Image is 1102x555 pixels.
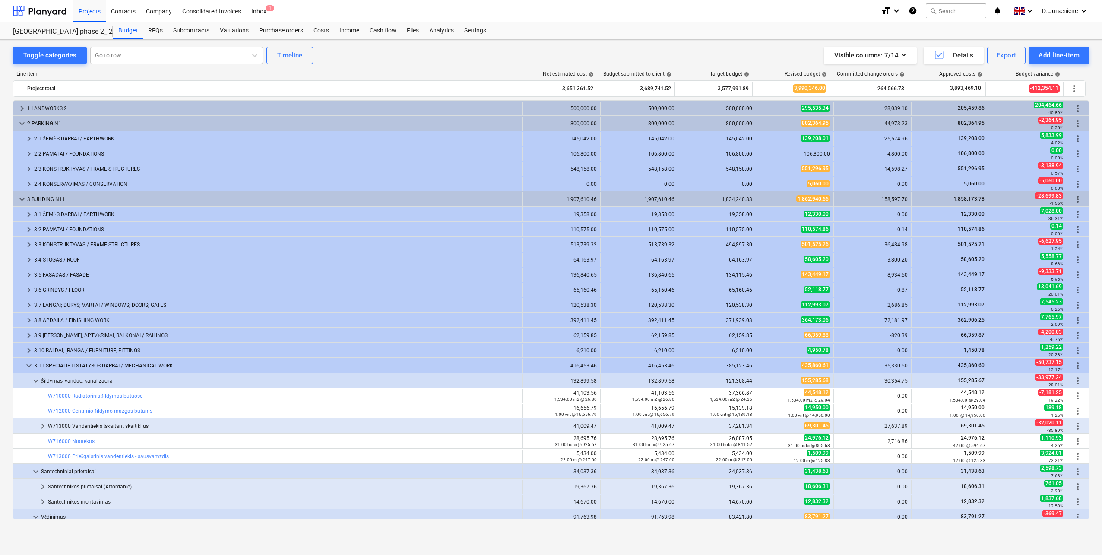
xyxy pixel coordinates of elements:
[1051,156,1063,160] small: 0.00%
[1035,359,1063,366] span: -50,737.15
[1073,421,1083,431] span: More actions
[402,22,424,39] a: Files
[604,105,674,112] div: 500,000.00
[1051,322,1063,327] small: 2.09%
[604,332,674,338] div: 62,159.85
[881,6,891,16] i: format_size
[603,71,671,77] div: Budget submitted to client
[682,348,752,354] div: 6,210.00
[254,22,308,39] a: Purchase orders
[975,72,982,77] span: help
[1073,482,1083,492] span: More actions
[27,192,519,206] div: 3 BUILDING N11
[682,378,752,384] div: 121,308.44
[48,408,152,414] a: W712000 Centrinio šildymo mazgas butams
[682,105,752,112] div: 500,000.00
[34,344,519,357] div: 3.10 BALDAI, ĮRANGA / FURNITURE, FITTINGS
[48,453,169,459] a: W713000 Priešgaisrinis vandentiekis - sausvamzdis
[1073,164,1083,174] span: More actions
[796,195,830,202] span: 1,862,940.66
[957,120,985,126] span: 802,364.95
[34,162,519,176] div: 2.3 KONSTRUKTYVAS / FRAME STRUCTURES
[24,345,34,356] span: keyboard_arrow_right
[24,239,34,250] span: keyboard_arrow_right
[526,332,597,338] div: 62,159.85
[604,287,674,293] div: 65,160.46
[215,22,254,39] a: Valuations
[682,242,752,248] div: 494,897.30
[837,272,908,278] div: 8,934.50
[526,348,597,354] div: 6,210.00
[31,512,41,522] span: keyboard_arrow_down
[963,347,985,353] span: 1,450.78
[960,332,985,338] span: 66,359.87
[34,268,519,282] div: 3.5 FASADAS / FASADE
[526,211,597,217] div: 19,358.00
[801,120,830,127] span: 802,364.95
[1073,376,1083,386] span: More actions
[17,194,27,204] span: keyboard_arrow_down
[1073,512,1083,522] span: More actions
[939,71,982,77] div: Approved costs
[1073,497,1083,507] span: More actions
[604,272,674,278] div: 136,840.65
[909,6,917,16] i: Knowledge base
[1029,47,1089,64] button: Add line-item
[1048,292,1063,297] small: 20.01%
[1035,374,1063,381] span: -33,977.24
[459,22,491,39] div: Settings
[1059,514,1102,555] iframe: Chat Widget
[1048,110,1063,115] small: 40.89%
[604,121,674,127] div: 800,000.00
[604,136,674,142] div: 145,042.00
[1073,315,1083,325] span: More actions
[34,147,519,161] div: 2.2 PAMATAI / FOUNDATIONS
[34,177,519,191] div: 2.4 KONSERVAVIMAS / CONSERVATION
[742,72,749,77] span: help
[678,82,749,96] div: 3,577,991.89
[27,102,519,115] div: 1 LANDWORKS 2
[526,196,597,202] div: 1,907,610.46
[34,238,519,252] div: 3.3 KONSTRUKTYVAS / FRAME STRUCTURES
[1038,117,1063,124] span: -2,364.95
[1073,270,1083,280] span: More actions
[308,22,334,39] div: Costs
[957,377,985,383] span: 155,285.67
[804,211,830,217] span: 12,330.00
[1048,216,1063,221] small: 36.31%
[526,226,597,233] div: 110,575.00
[1073,345,1083,356] span: More actions
[34,329,519,342] div: 3.9 [PERSON_NAME], APTVĖRIMAI, BALKONAI / RAILINGS
[1050,337,1063,342] small: -6.76%
[38,497,48,507] span: keyboard_arrow_right
[24,209,34,220] span: keyboard_arrow_right
[604,378,674,384] div: 132,899.58
[801,301,830,308] span: 112,993.07
[1047,367,1063,372] small: -13.17%
[24,285,34,295] span: keyboard_arrow_right
[993,6,1002,16] i: notifications
[934,50,973,61] div: Details
[1039,50,1080,61] div: Add line-item
[1040,298,1063,305] span: 7,545.23
[604,348,674,354] div: 6,210.00
[891,6,902,16] i: keyboard_arrow_down
[1038,177,1063,184] span: -5,060.00
[1053,72,1060,77] span: help
[27,82,516,96] div: Project total
[48,393,142,399] a: W710000 Radiatorinis šildymas butuose
[34,283,519,297] div: 3.6 GRINDYS / FLOOR
[526,378,597,384] div: 132,899.58
[34,313,519,327] div: 3.8 APDAILA / FINISHING WORK
[957,241,985,247] span: 501,525.21
[24,164,34,174] span: keyboard_arrow_right
[682,302,752,308] div: 120,538.30
[34,359,519,373] div: 3.11 SPECIALIEJI STATYBOS DARBAI / MECHANICAL WORK
[1073,194,1083,204] span: More actions
[1038,268,1063,275] span: -9,333.71
[710,71,749,77] div: Target budget
[837,302,908,308] div: 2,686.85
[1016,71,1060,77] div: Budget variance
[834,50,906,61] div: Visible columns : 7/14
